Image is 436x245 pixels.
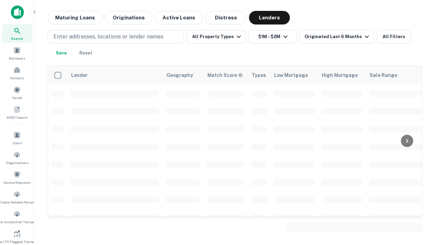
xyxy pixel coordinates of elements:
[162,66,203,85] th: Geography
[105,11,152,24] button: Originations
[318,66,365,85] th: High Mortgage
[365,66,427,85] th: Sale Range
[205,11,246,24] button: Distress
[187,30,246,44] button: All Property Types
[2,208,32,226] a: Review Unmatched Transactions
[2,83,32,102] a: Saved
[50,46,72,60] button: Save your search to get updates of matches that match your search criteria.
[377,30,411,44] button: All Filters
[48,30,184,44] button: Enter addresses, locations or lender names
[48,11,103,24] button: Maturing Loans
[299,30,374,44] button: Originated Last 6 Months
[270,66,318,85] th: Low Mortgage
[2,148,32,167] a: Organizations
[53,33,163,41] p: Enter addresses, locations or lender names
[305,33,371,41] div: Originated Last 6 Months
[6,160,28,165] span: Organizations
[13,140,22,146] span: Users
[67,66,162,85] th: Lender
[2,64,32,82] a: Contacts
[155,11,203,24] button: Active Loans
[11,5,24,19] img: capitalize-icon.png
[249,11,290,24] button: Lenders
[248,66,270,85] th: Types
[274,71,308,79] div: Low Mortgage
[2,129,32,147] a: Users
[370,71,397,79] div: Sale Range
[322,71,358,79] div: High Mortgage
[2,168,32,186] a: Access Requests
[249,30,296,44] button: $1M - $2M
[2,24,32,43] a: Search
[6,115,28,120] span: SREO Search
[167,71,193,79] div: Geography
[2,188,32,206] a: Create Notable Person
[203,66,248,85] th: Capitalize uses an advanced AI algorithm to match your search with the best lender. The match sco...
[12,95,22,100] span: Saved
[3,180,31,185] span: Access Requests
[252,71,266,79] div: Types
[71,71,88,79] div: Lender
[11,36,23,41] span: Search
[2,103,32,121] a: SREO Search
[207,71,243,79] div: Capitalize uses an advanced AI algorithm to match your search with the best lender. The match sco...
[207,71,242,79] h6: Match Score
[2,44,32,62] a: Borrowers
[402,191,436,223] iframe: Chat Widget
[75,46,97,60] button: Reset
[10,75,24,81] span: Contacts
[9,55,25,61] span: Borrowers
